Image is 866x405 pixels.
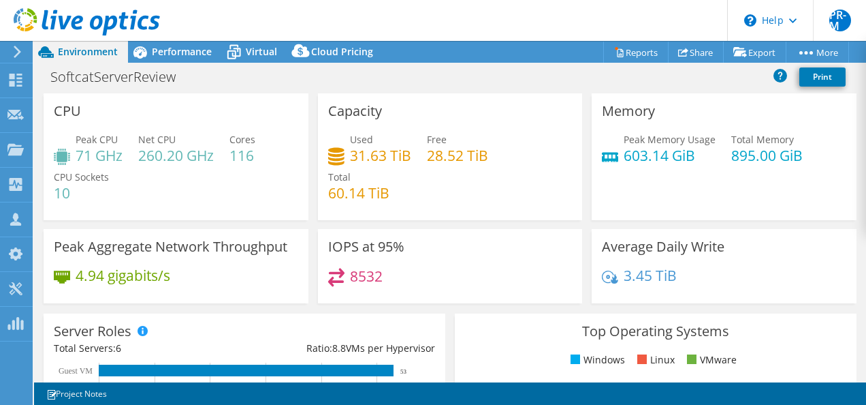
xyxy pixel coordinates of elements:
text: Guest VM [59,366,93,376]
h3: Memory [602,104,655,119]
h3: Average Daily Write [602,239,724,254]
li: Windows [567,352,625,367]
h4: 895.00 GiB [731,148,803,163]
div: Ratio: VMs per Hypervisor [244,341,435,356]
a: Project Notes [37,385,116,402]
h4: 10 [54,185,109,200]
h4: 71 GHz [76,148,123,163]
span: Net CPU [138,133,176,146]
h3: Peak Aggregate Network Throughput [54,239,287,254]
h3: CPU [54,104,81,119]
h4: 4.94 gigabits/s [76,268,170,283]
h3: IOPS at 95% [328,239,404,254]
span: Free [427,133,447,146]
span: 8.8 [332,342,346,355]
span: Environment [58,45,118,58]
span: 6 [116,342,121,355]
h4: 31.63 TiB [350,148,411,163]
a: Export [723,42,786,63]
span: PR-M [829,10,851,31]
span: Total [328,170,351,183]
h3: Server Roles [54,324,131,339]
h1: SoftcatServerReview [44,70,197,85]
span: Cloud Pricing [311,45,373,58]
a: Print [799,67,846,87]
h4: 8532 [350,269,383,284]
span: Peak CPU [76,133,118,146]
span: Virtual [246,45,277,58]
text: 53 [400,368,407,375]
a: Share [668,42,724,63]
span: Performance [152,45,212,58]
span: CPU Sockets [54,170,109,183]
a: Reports [603,42,669,63]
span: Cores [229,133,255,146]
h4: 260.20 GHz [138,148,214,163]
li: VMware [684,352,737,367]
h4: 603.14 GiB [624,148,716,163]
h4: 28.52 TiB [427,148,488,163]
h3: Capacity [328,104,382,119]
span: Total Memory [731,133,794,146]
h3: Top Operating Systems [465,324,846,339]
h4: 116 [229,148,255,163]
span: Peak Memory Usage [624,133,716,146]
li: Linux [634,352,675,367]
h4: 60.14 TiB [328,185,389,200]
svg: \n [744,14,756,27]
span: Used [350,133,373,146]
a: More [786,42,849,63]
div: Total Servers: [54,341,244,356]
h4: 3.45 TiB [624,268,677,283]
